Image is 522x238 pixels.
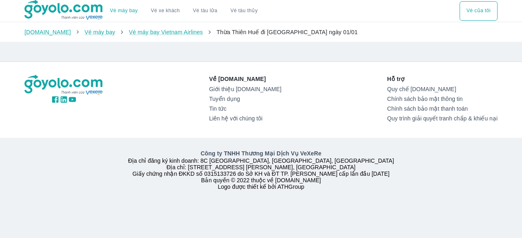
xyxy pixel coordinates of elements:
[460,1,498,21] button: Vé của tôi
[387,86,498,92] a: Quy chế [DOMAIN_NAME]
[387,75,498,83] p: Hỗ trợ
[209,96,281,102] a: Tuyển dụng
[104,1,264,21] div: choose transportation mode
[24,28,498,36] nav: breadcrumb
[84,29,115,35] a: Vé máy bay
[26,149,496,157] p: Công ty TNHH Thương Mại Dịch Vụ VeXeRe
[129,29,203,35] a: Vé máy bay Vietnam Airlines
[151,8,180,14] a: Vé xe khách
[24,29,71,35] a: [DOMAIN_NAME]
[460,1,498,21] div: choose transportation mode
[209,86,281,92] a: Giới thiệu [DOMAIN_NAME]
[209,75,281,83] p: Về [DOMAIN_NAME]
[387,115,498,122] a: Quy trình giải quyết tranh chấp & khiếu nại
[387,105,498,112] a: Chính sách bảo mật thanh toán
[217,29,358,35] span: Thừa Thiên Huế đi [GEOGRAPHIC_DATA] ngày 01/01
[186,1,224,21] a: Vé tàu lửa
[20,149,502,190] div: Địa chỉ đăng ký kinh doanh: 8C [GEOGRAPHIC_DATA], [GEOGRAPHIC_DATA], [GEOGRAPHIC_DATA] Địa chỉ: [...
[24,75,104,95] img: logo
[209,105,281,112] a: Tin tức
[387,96,498,102] a: Chính sách bảo mật thông tin
[224,1,264,21] button: Vé tàu thủy
[110,8,138,14] a: Vé máy bay
[209,115,281,122] a: Liên hệ với chúng tôi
